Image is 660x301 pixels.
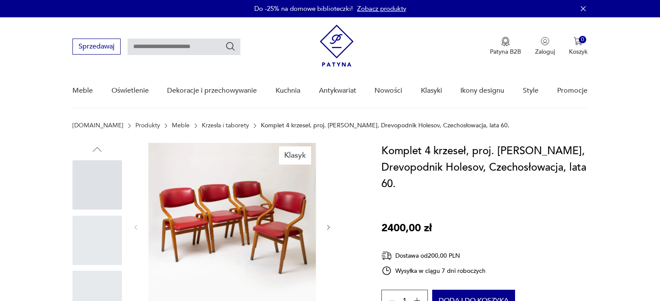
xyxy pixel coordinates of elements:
[261,122,509,129] p: Komplet 4 krzeseł, proj. [PERSON_NAME], Drevopodnik Holesov, Czechosłowacja, lata 60.
[381,220,432,236] p: 2400,00 zł
[72,44,121,50] a: Sprzedawaj
[112,74,149,107] a: Oświetlenie
[501,37,510,46] img: Ikona medalu
[490,37,521,56] button: Patyna B2B
[381,143,588,192] h1: Komplet 4 krzeseł, proj. [PERSON_NAME], Drevopodnik Holesov, Czechosłowacja, lata 60.
[279,146,311,165] div: Klasyk
[490,37,521,56] a: Ikona medaluPatyna B2B
[254,4,353,13] p: Do -25% na domowe biblioteczki!
[535,48,555,56] p: Zaloguj
[421,74,442,107] a: Klasyki
[225,41,236,52] button: Szukaj
[72,39,121,55] button: Sprzedawaj
[374,74,402,107] a: Nowości
[135,122,160,129] a: Produkty
[541,37,549,45] img: Ikonka użytkownika
[167,74,257,107] a: Dekoracje i przechowywanie
[202,122,249,129] a: Krzesła i taborety
[172,122,190,129] a: Meble
[579,36,586,43] div: 0
[381,250,486,261] div: Dostawa od 200,00 PLN
[72,122,123,129] a: [DOMAIN_NAME]
[569,48,588,56] p: Koszyk
[569,37,588,56] button: 0Koszyk
[460,74,504,107] a: Ikony designu
[557,74,588,107] a: Promocje
[381,265,486,276] div: Wysyłka w ciągu 7 dni roboczych
[320,25,354,67] img: Patyna - sklep z meblami i dekoracjami vintage
[523,74,539,107] a: Style
[319,74,356,107] a: Antykwariat
[357,4,406,13] a: Zobacz produkty
[381,250,392,261] img: Ikona dostawy
[535,37,555,56] button: Zaloguj
[276,74,300,107] a: Kuchnia
[574,37,582,45] img: Ikona koszyka
[72,74,93,107] a: Meble
[490,48,521,56] p: Patyna B2B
